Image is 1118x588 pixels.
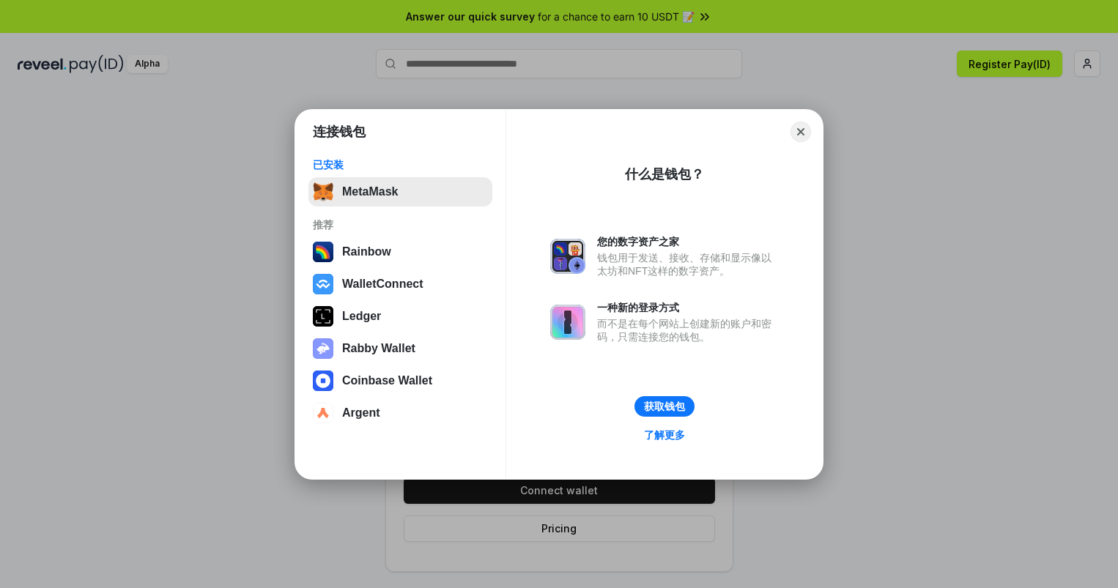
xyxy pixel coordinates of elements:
div: 什么是钱包？ [625,165,704,183]
div: Rabby Wallet [342,342,415,355]
img: svg+xml,%3Csvg%20xmlns%3D%22http%3A%2F%2Fwww.w3.org%2F2000%2Fsvg%22%20width%3D%2228%22%20height%3... [313,306,333,327]
img: svg+xml,%3Csvg%20xmlns%3D%22http%3A%2F%2Fwww.w3.org%2F2000%2Fsvg%22%20fill%3D%22none%22%20viewBox... [550,239,585,274]
button: Close [791,122,811,142]
button: WalletConnect [308,269,492,299]
div: WalletConnect [342,278,423,291]
div: 而不是在每个网站上创建新的账户和密码，只需连接您的钱包。 [597,317,779,343]
img: svg+xml,%3Csvg%20fill%3D%22none%22%20height%3D%2233%22%20viewBox%3D%220%200%2035%2033%22%20width%... [313,182,333,202]
button: MetaMask [308,177,492,206]
div: 钱包用于发送、接收、存储和显示像以太坊和NFT这样的数字资产。 [597,251,779,278]
img: svg+xml,%3Csvg%20width%3D%2228%22%20height%3D%2228%22%20viewBox%3D%220%200%2028%2028%22%20fill%3D... [313,371,333,391]
div: Argent [342,406,380,420]
div: 获取钱包 [644,400,685,413]
div: 一种新的登录方式 [597,301,779,314]
div: 您的数字资产之家 [597,235,779,248]
img: svg+xml,%3Csvg%20width%3D%22120%22%20height%3D%22120%22%20viewBox%3D%220%200%20120%20120%22%20fil... [313,242,333,262]
div: Coinbase Wallet [342,374,432,387]
h1: 连接钱包 [313,123,366,141]
img: svg+xml,%3Csvg%20width%3D%2228%22%20height%3D%2228%22%20viewBox%3D%220%200%2028%2028%22%20fill%3D... [313,403,333,423]
img: svg+xml,%3Csvg%20xmlns%3D%22http%3A%2F%2Fwww.w3.org%2F2000%2Fsvg%22%20fill%3D%22none%22%20viewBox... [550,305,585,340]
button: Ledger [308,302,492,331]
div: Rainbow [342,245,391,258]
button: 获取钱包 [634,396,695,417]
div: 已安装 [313,158,488,171]
div: 推荐 [313,218,488,231]
div: Ledger [342,310,381,323]
button: Coinbase Wallet [308,366,492,395]
button: Rabby Wallet [308,334,492,363]
a: 了解更多 [635,425,694,444]
img: svg+xml,%3Csvg%20width%3D%2228%22%20height%3D%2228%22%20viewBox%3D%220%200%2028%2028%22%20fill%3D... [313,274,333,294]
img: svg+xml,%3Csvg%20xmlns%3D%22http%3A%2F%2Fwww.w3.org%2F2000%2Fsvg%22%20fill%3D%22none%22%20viewBox... [313,338,333,359]
button: Rainbow [308,237,492,267]
div: MetaMask [342,185,398,198]
button: Argent [308,398,492,428]
div: 了解更多 [644,428,685,442]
